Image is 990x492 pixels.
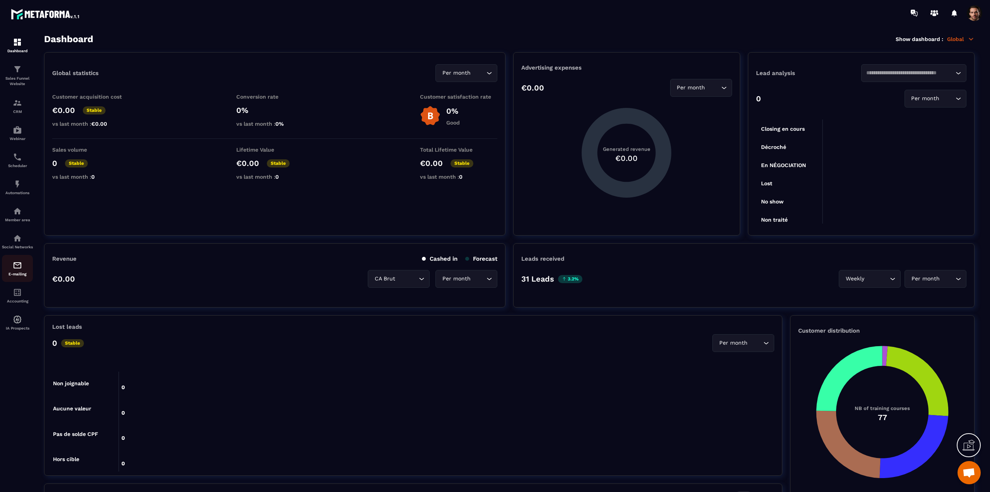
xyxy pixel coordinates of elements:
[761,180,772,186] tspan: Lost
[521,64,732,71] p: Advertising expenses
[2,76,33,87] p: Sales Funnel Website
[2,255,33,282] a: emailemailE-mailing
[2,147,33,174] a: schedulerschedulerScheduler
[91,121,107,127] span: €0.00
[761,162,806,168] tspan: En NÉGOCIATION
[2,174,33,201] a: automationsautomationsAutomations
[13,288,22,297] img: accountant
[13,125,22,135] img: automations
[844,275,866,283] span: Weekly
[910,94,941,103] span: Per month
[13,261,22,270] img: email
[236,94,314,100] p: Conversion rate
[420,94,497,100] p: Customer satisfaction rate
[910,275,941,283] span: Per month
[422,255,457,262] p: Cashed in
[440,69,472,77] span: Per month
[958,461,981,484] div: Mở cuộc trò chuyện
[798,327,966,334] p: Customer distribution
[2,218,33,222] p: Member area
[675,84,707,92] span: Per month
[2,245,33,249] p: Social Networks
[2,272,33,276] p: E-mailing
[521,255,564,262] p: Leads received
[896,36,943,42] p: Show dashboard :
[52,94,130,100] p: Customer acquisition cost
[941,94,954,103] input: Search for option
[866,69,954,77] input: Search for option
[2,191,33,195] p: Automations
[65,159,88,167] p: Stable
[712,334,774,352] div: Search for option
[420,147,497,153] p: Total Lifetime Value
[275,174,279,180] span: 0
[53,456,79,462] tspan: Hors cible
[761,144,786,150] tspan: Décroché
[52,323,82,330] p: Lost leads
[761,217,788,223] tspan: Non traité
[52,147,130,153] p: Sales volume
[2,120,33,147] a: automationsautomationsWebinar
[91,174,95,180] span: 0
[13,152,22,162] img: scheduler
[446,106,460,116] p: 0%
[2,326,33,330] p: IA Prospects
[558,275,582,283] p: 3.2%
[420,159,443,168] p: €0.00
[472,69,485,77] input: Search for option
[52,159,57,168] p: 0
[472,275,485,283] input: Search for option
[53,405,91,412] tspan: Aucune valeur
[275,121,284,127] span: 0%
[13,38,22,47] img: formation
[756,70,861,77] p: Lead analysis
[459,174,463,180] span: 0
[52,338,57,348] p: 0
[13,98,22,108] img: formation
[52,70,99,77] p: Global statistics
[2,109,33,114] p: CRM
[440,275,472,283] span: Per month
[52,106,75,115] p: €0.00
[2,201,33,228] a: automationsautomationsMember area
[368,270,430,288] div: Search for option
[52,255,77,262] p: Revenue
[61,339,84,347] p: Stable
[236,106,314,115] p: 0%
[83,106,106,114] p: Stable
[13,207,22,216] img: automations
[2,92,33,120] a: formationformationCRM
[236,147,314,153] p: Lifetime Value
[13,65,22,74] img: formation
[707,84,719,92] input: Search for option
[52,174,130,180] p: vs last month :
[420,106,440,126] img: b-badge-o.b3b20ee6.svg
[446,120,460,126] p: Good
[11,7,80,21] img: logo
[861,64,966,82] div: Search for option
[267,159,290,167] p: Stable
[866,275,888,283] input: Search for option
[236,121,314,127] p: vs last month :
[13,179,22,189] img: automations
[435,64,497,82] div: Search for option
[397,275,417,283] input: Search for option
[435,270,497,288] div: Search for option
[2,32,33,59] a: formationformationDashboard
[521,274,554,284] p: 31 Leads
[2,137,33,141] p: Webinar
[756,94,761,103] p: 0
[373,275,397,283] span: CA Brut
[53,380,89,387] tspan: Non joignable
[2,49,33,53] p: Dashboard
[941,275,954,283] input: Search for option
[905,90,966,108] div: Search for option
[420,174,497,180] p: vs last month :
[2,164,33,168] p: Scheduler
[717,339,749,347] span: Per month
[236,174,314,180] p: vs last month :
[521,83,544,92] p: €0.00
[13,234,22,243] img: social-network
[2,228,33,255] a: social-networksocial-networkSocial Networks
[839,270,901,288] div: Search for option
